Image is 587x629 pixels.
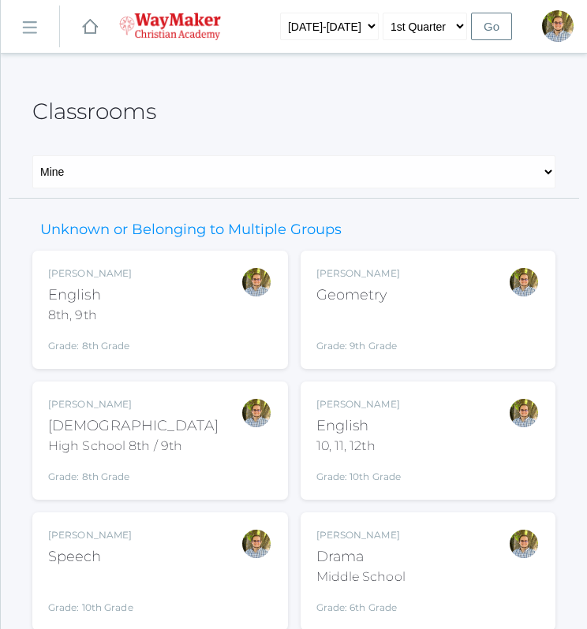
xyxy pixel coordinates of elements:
div: English [48,285,132,306]
div: English [316,415,402,437]
div: [PERSON_NAME] [48,266,132,281]
div: Speech [48,546,133,568]
div: Kylen Braileanu [241,397,272,429]
div: Kylen Braileanu [542,10,574,42]
div: Grade: 9th Grade [316,312,400,353]
div: [PERSON_NAME] [316,266,400,281]
div: 8th, 9th [48,306,132,325]
h2: Classrooms [32,99,156,124]
div: Kylen Braileanu [508,397,540,429]
div: Grade: 10th Grade [316,462,402,484]
div: Kylen Braileanu [508,266,540,298]
div: Kylen Braileanu [241,528,272,560]
img: waymaker-logo-stack-white-1602f2b1af18da31a5905e9982d058868370996dac5278e84edea6dabf9a3315.png [119,13,221,40]
div: [PERSON_NAME] [316,397,402,411]
div: Grade: 10th Grade [48,574,133,615]
div: Grade: 8th Grade [48,462,219,484]
div: High School 8th / 9th [48,437,219,456]
input: Go [471,13,512,40]
div: Grade: 6th Grade [316,593,406,615]
div: Drama [316,546,406,568]
div: Middle School [316,568,406,586]
div: Grade: 8th Grade [48,331,132,353]
div: [PERSON_NAME] [48,528,133,542]
div: Kylen Braileanu [241,266,272,298]
div: Kylen Braileanu [508,528,540,560]
div: [PERSON_NAME] [316,528,406,542]
div: Geometry [316,285,400,306]
div: [PERSON_NAME] [48,397,219,411]
div: 10, 11, 12th [316,437,402,456]
div: [DEMOGRAPHIC_DATA] [48,415,219,437]
h3: Unknown or Belonging to Multiple Groups [32,222,350,238]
